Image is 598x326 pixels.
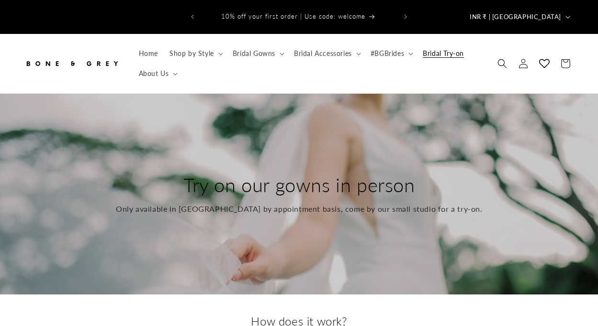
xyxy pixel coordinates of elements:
[395,8,416,26] button: Next announcement
[139,49,158,58] span: Home
[470,12,561,22] span: INR ₹ | [GEOGRAPHIC_DATA]
[133,43,164,64] a: Home
[227,43,288,64] summary: Bridal Gowns
[221,12,365,20] span: 10% off your first order | Use code: welcome
[233,49,275,58] span: Bridal Gowns
[423,49,464,58] span: Bridal Try-on
[21,49,124,77] a: Bone and Grey Bridal
[24,53,120,74] img: Bone and Grey Bridal
[492,53,513,74] summary: Search
[294,49,352,58] span: Bridal Accessories
[182,8,203,26] button: Previous announcement
[417,43,470,64] a: Bridal Try-on
[116,173,483,197] h2: Try on our gowns in person
[164,43,227,64] summary: Shop by Style
[169,49,214,58] span: Shop by Style
[139,69,169,78] span: About Us
[116,202,483,216] p: Only available in [GEOGRAPHIC_DATA] by appointment basis, come by our small studio for a try-on.
[288,43,365,64] summary: Bridal Accessories
[365,43,417,64] summary: #BGBrides
[464,8,574,26] button: INR ₹ | [GEOGRAPHIC_DATA]
[133,64,182,84] summary: About Us
[371,49,404,58] span: #BGBrides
